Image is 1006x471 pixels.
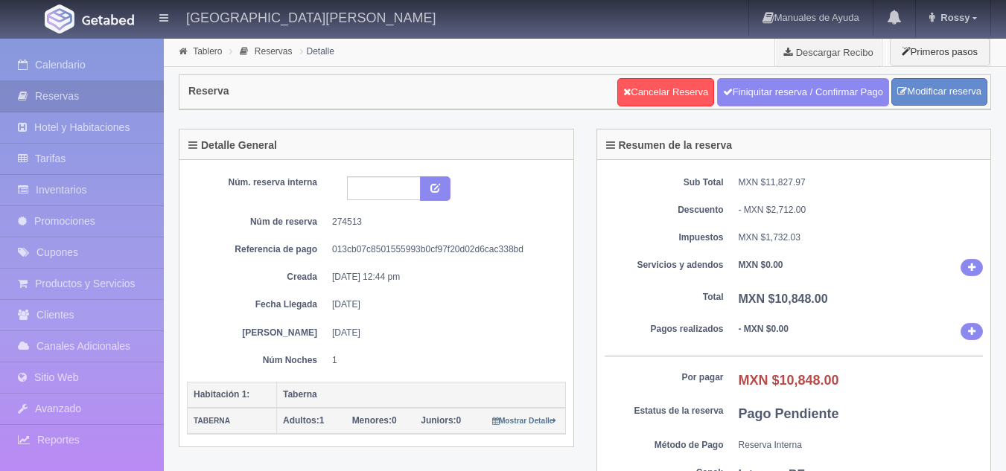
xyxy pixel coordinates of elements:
b: - MXN $0.00 [739,324,789,334]
dt: Método de Pago [605,439,724,452]
li: Detalle [296,44,338,58]
h4: Detalle General [188,140,277,151]
dt: Referencia de pago [198,243,317,256]
dd: [DATE] [332,327,555,339]
dd: 1 [332,354,555,367]
a: Cancelar Reserva [617,78,714,106]
span: Rossy [937,12,970,23]
dd: 013cb07c8501555993b0cf97f20d02d6cac338bd [332,243,555,256]
b: MXN $10,848.00 [739,373,839,388]
dt: Estatus de la reserva [605,405,724,417]
h4: Reserva [188,86,229,97]
a: Modificar reserva [891,78,987,106]
dd: 274513 [332,216,555,228]
img: Getabed [45,4,74,33]
button: Primeros pasos [890,37,990,66]
dt: Núm. reserva interna [198,176,317,189]
b: MXN $10,848.00 [739,292,828,305]
dt: Impuestos [605,231,724,244]
a: Descargar Recibo [775,37,882,67]
dt: Descuento [605,204,724,217]
b: Habitación 1: [194,389,249,400]
strong: Juniors: [421,415,456,426]
dt: Fecha Llegada [198,298,317,311]
dt: Por pagar [605,371,724,384]
dt: Núm de reserva [198,216,317,228]
h4: [GEOGRAPHIC_DATA][PERSON_NAME] [186,7,436,26]
a: Reservas [255,46,293,57]
span: 0 [352,415,397,426]
dt: Total [605,291,724,304]
img: Getabed [82,14,134,25]
div: - MXN $2,712.00 [739,204,984,217]
strong: Menores: [352,415,392,426]
dd: Reserva Interna [739,439,984,452]
span: 0 [421,415,461,426]
dd: MXN $1,732.03 [739,231,984,244]
dt: Pagos realizados [605,323,724,336]
b: Pago Pendiente [739,406,839,421]
small: Mostrar Detalle [492,417,557,425]
dt: Sub Total [605,176,724,189]
dt: Servicios y adendos [605,259,724,272]
dd: MXN $11,827.97 [739,176,984,189]
dd: [DATE] 12:44 pm [332,271,555,283]
b: MXN $0.00 [739,260,783,270]
dt: Creada [198,271,317,283]
th: Taberna [277,382,566,408]
dt: Núm Noches [198,354,317,367]
a: Mostrar Detalle [492,415,557,426]
a: Finiquitar reserva / Confirmar Pago [717,78,889,106]
a: Tablero [193,46,222,57]
dt: [PERSON_NAME] [198,327,317,339]
h4: Resumen de la reserva [606,140,733,151]
small: TABERNA [194,417,230,425]
dd: [DATE] [332,298,555,311]
strong: Adultos: [283,415,319,426]
span: 1 [283,415,324,426]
